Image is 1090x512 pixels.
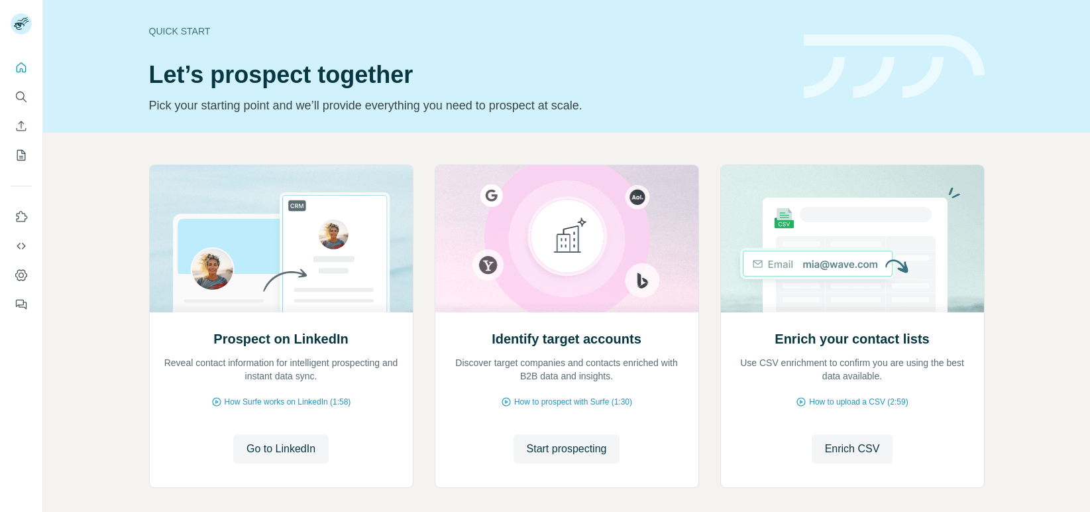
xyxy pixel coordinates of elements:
[11,205,32,229] button: Use Surfe on LinkedIn
[163,356,400,383] p: Reveal contact information for intelligent prospecting and instant data sync.
[514,396,632,408] span: How to prospect with Surfe (1:30)
[492,330,641,348] h2: Identify target accounts
[233,434,329,464] button: Go to LinkedIn
[11,234,32,258] button: Use Surfe API
[225,396,351,408] span: How Surfe works on LinkedIn (1:58)
[11,292,32,316] button: Feedback
[11,85,32,109] button: Search
[149,62,788,88] h1: Let’s prospect together
[246,441,315,457] span: Go to LinkedIn
[734,356,971,383] p: Use CSV enrichment to confirm you are using the best data available.
[809,396,908,408] span: How to upload a CSV (2:59)
[11,143,32,167] button: My lists
[435,165,699,312] img: Identify target accounts
[804,34,985,99] img: banner
[449,356,685,383] p: Discover target companies and contacts enriched with B2B data and insights.
[149,96,788,115] p: Pick your starting point and we’ll provide everything you need to prospect at scale.
[527,441,607,457] span: Start prospecting
[825,441,880,457] span: Enrich CSV
[149,25,788,38] div: Quick start
[11,56,32,80] button: Quick start
[213,330,348,348] h2: Prospect on LinkedIn
[720,165,985,312] img: Enrich your contact lists
[11,114,32,138] button: Enrich CSV
[514,434,620,464] button: Start prospecting
[149,165,413,312] img: Prospect on LinkedIn
[775,330,929,348] h2: Enrich your contact lists
[11,263,32,287] button: Dashboard
[812,434,893,464] button: Enrich CSV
